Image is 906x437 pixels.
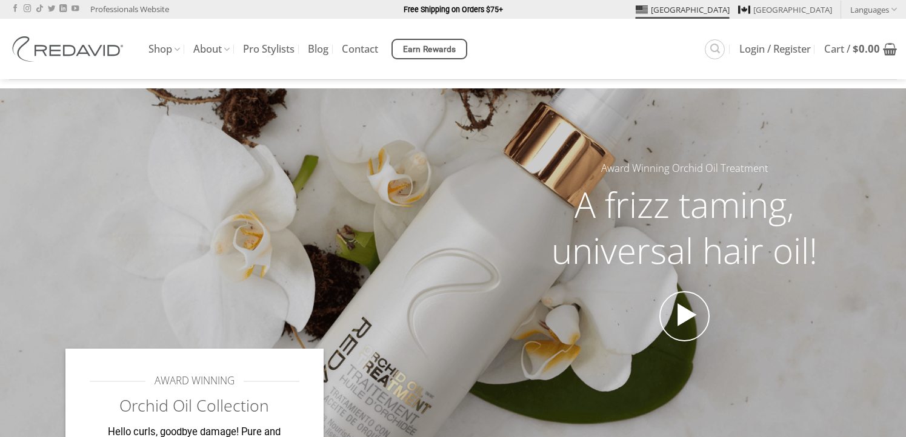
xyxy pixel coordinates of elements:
[155,373,235,389] span: AWARD WINNING
[659,291,710,342] a: Open video in lightbox
[824,44,880,54] span: Cart /
[404,5,503,14] strong: Free Shipping on Orders $75+
[391,39,467,59] a: Earn Rewards
[9,36,130,62] img: REDAVID Salon Products | United States
[636,1,730,19] a: [GEOGRAPHIC_DATA]
[24,5,31,13] a: Follow on Instagram
[528,160,841,177] h5: Award Winning Orchid Oil Treatment
[342,38,378,60] a: Contact
[403,43,456,56] span: Earn Rewards
[528,182,841,273] h2: A frizz taming, universal hair oil!
[739,38,811,60] a: Login / Register
[705,39,725,59] a: Search
[12,5,19,13] a: Follow on Facebook
[738,1,832,19] a: [GEOGRAPHIC_DATA]
[739,44,811,54] span: Login / Register
[824,36,897,62] a: View cart
[850,1,897,18] a: Languages
[36,5,43,13] a: Follow on TikTok
[193,38,230,61] a: About
[308,38,328,60] a: Blog
[148,38,180,61] a: Shop
[853,42,859,56] span: $
[853,42,880,56] bdi: 0.00
[59,5,67,13] a: Follow on LinkedIn
[72,5,79,13] a: Follow on YouTube
[243,38,295,60] a: Pro Stylists
[90,395,300,416] h2: Orchid Oil Collection
[48,5,55,13] a: Follow on Twitter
